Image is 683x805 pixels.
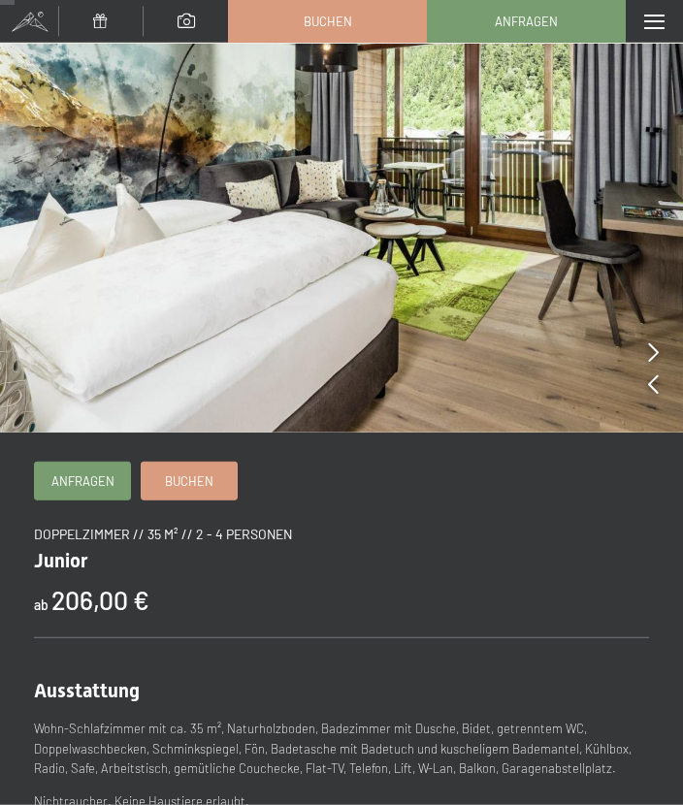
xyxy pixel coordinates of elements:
p: Wohn-Schlafzimmer mit ca. 35 m², Naturholzboden, Badezimmer mit Dusche, Bidet, getrenntem WC, Dop... [34,719,649,779]
span: Anfragen [51,472,114,490]
a: Anfragen [35,463,130,499]
a: Buchen [229,1,426,42]
a: Buchen [142,463,237,499]
span: Buchen [165,472,213,490]
span: Junior [34,549,88,572]
a: Anfragen [428,1,625,42]
b: 206,00 € [51,584,149,615]
span: Ausstattung [34,679,140,702]
span: Anfragen [495,13,558,30]
span: Buchen [304,13,352,30]
span: Doppelzimmer // 35 m² // 2 - 4 Personen [34,526,292,542]
span: ab [34,596,49,613]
